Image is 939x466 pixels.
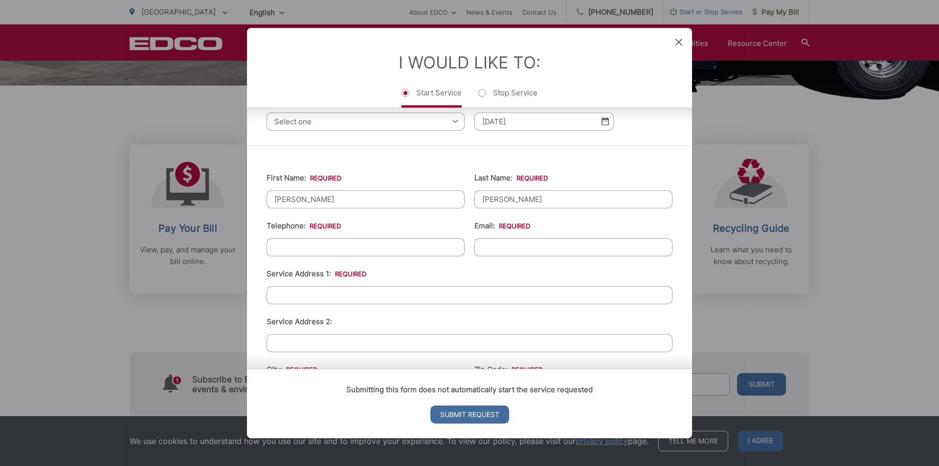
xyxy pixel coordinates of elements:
label: Service Address 2: [267,317,332,326]
label: Stop Service [478,88,537,108]
label: I Would Like To: [399,52,540,72]
img: Select date [602,117,609,126]
label: Telephone: [267,222,341,230]
input: Select date [474,112,614,131]
label: First Name: [267,174,341,182]
input: Submit Request [430,405,509,423]
label: Last Name: [474,174,548,182]
span: Select one [267,112,465,131]
strong: Submitting this form does not automatically start the service requested [346,385,593,394]
label: Service Address 1: [267,269,366,278]
label: Email: [474,222,530,230]
label: Start Service [402,88,462,108]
